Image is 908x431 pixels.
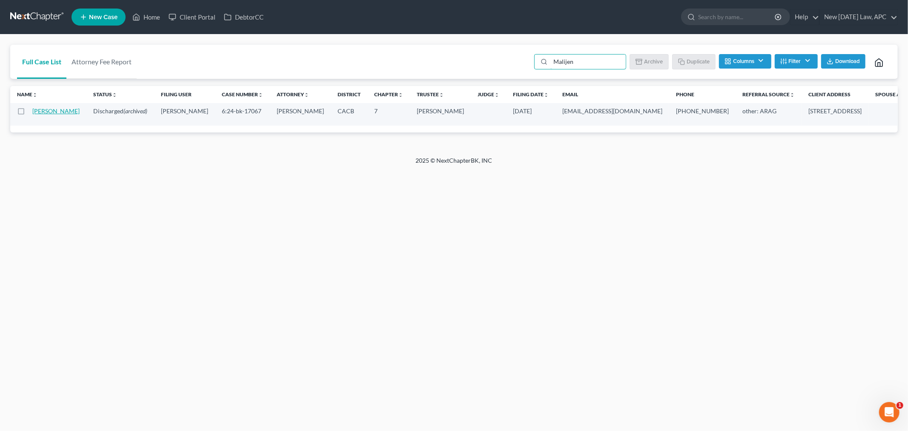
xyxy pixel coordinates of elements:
[367,103,410,126] td: 7
[215,103,270,126] td: 6:24-bk-17067
[222,91,263,98] a: Case Numberunfold_more
[93,91,117,98] a: Statusunfold_more
[270,103,331,126] td: [PERSON_NAME]
[494,92,499,98] i: unfold_more
[879,402,899,422] iframe: Intercom live chat
[277,91,309,98] a: Attorneyunfold_more
[304,92,309,98] i: unfold_more
[897,402,903,409] span: 1
[86,103,154,126] td: Discharged
[544,92,549,98] i: unfold_more
[719,54,771,69] button: Columns
[17,91,37,98] a: Nameunfold_more
[775,54,818,69] button: Filter
[742,91,795,98] a: Referral Sourceunfold_more
[736,103,802,126] td: other: ARAG
[439,92,444,98] i: unfold_more
[374,91,403,98] a: Chapterunfold_more
[154,86,215,103] th: Filing User
[791,9,819,25] a: Help
[790,92,795,98] i: unfold_more
[164,9,220,25] a: Client Portal
[835,58,860,65] span: Download
[17,45,66,79] a: Full Case List
[212,156,697,172] div: 2025 © NextChapterBK, INC
[698,9,776,25] input: Search by name...
[398,92,403,98] i: unfold_more
[220,9,268,25] a: DebtorCC
[66,45,137,79] a: Attorney Fee Report
[417,91,444,98] a: Trusteeunfold_more
[128,9,164,25] a: Home
[331,103,367,126] td: CACB
[89,14,117,20] span: New Case
[410,103,471,126] td: [PERSON_NAME]
[550,55,626,69] input: Search by name...
[478,91,499,98] a: Judgeunfold_more
[562,107,662,115] pre: [EMAIL_ADDRESS][DOMAIN_NAME]
[112,92,117,98] i: unfold_more
[32,107,80,115] a: [PERSON_NAME]
[32,92,37,98] i: unfold_more
[123,107,147,115] span: (archived)
[556,86,669,103] th: Email
[821,54,865,69] button: Download
[506,103,556,126] td: [DATE]
[802,103,868,126] td: [STREET_ADDRESS]
[331,86,367,103] th: District
[669,86,736,103] th: Phone
[676,107,729,115] pre: [PHONE_NUMBER]
[513,91,549,98] a: Filing Dateunfold_more
[802,86,868,103] th: Client Address
[258,92,263,98] i: unfold_more
[154,103,215,126] td: [PERSON_NAME]
[820,9,897,25] a: New [DATE] Law, APC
